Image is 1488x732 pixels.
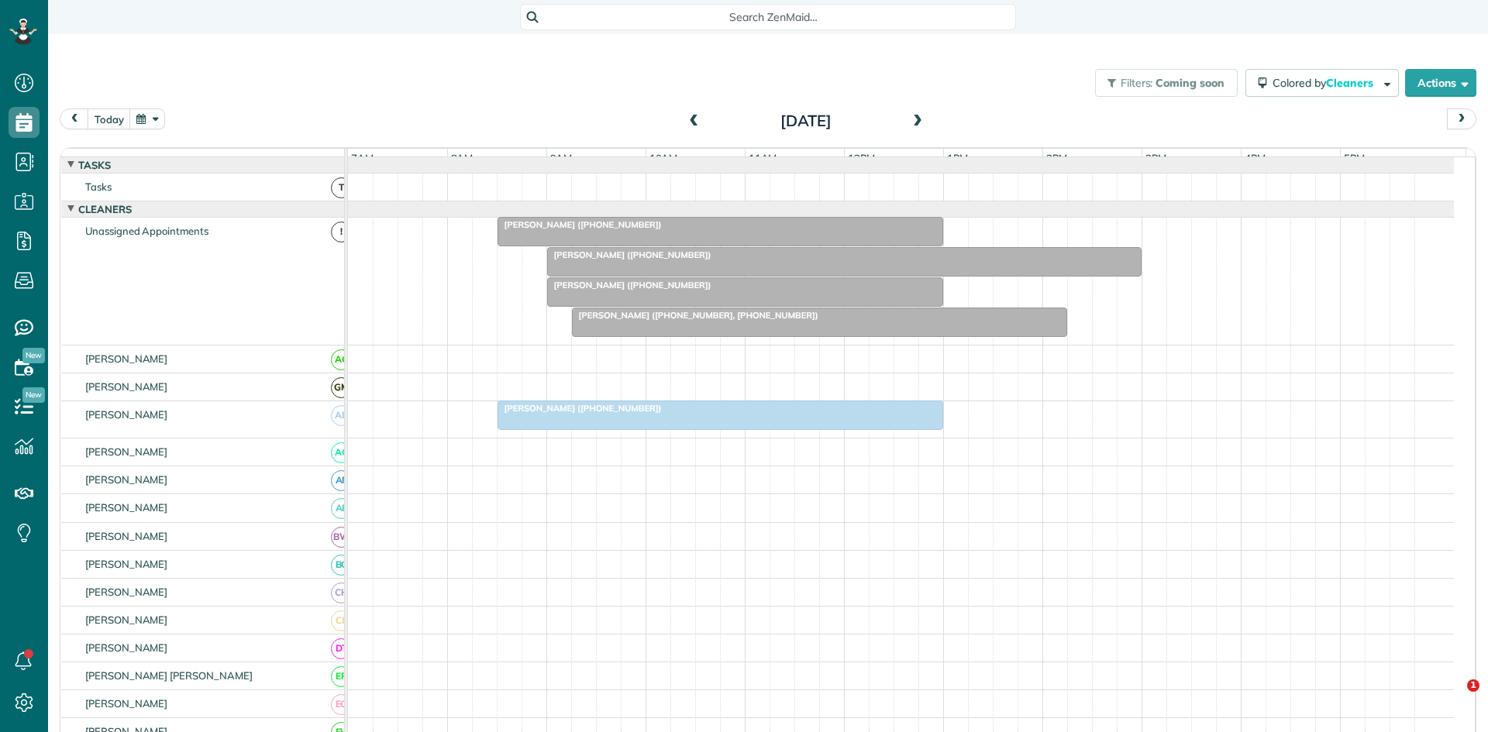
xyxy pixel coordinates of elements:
[1273,76,1379,90] span: Colored by
[75,159,114,171] span: Tasks
[746,152,780,164] span: 11am
[331,377,352,398] span: GM
[1435,679,1472,717] iframe: Intercom live chat
[82,445,171,458] span: [PERSON_NAME]
[331,527,352,548] span: BW
[1242,152,1269,164] span: 4pm
[331,405,352,426] span: AB
[82,225,212,237] span: Unassigned Appointments
[1467,679,1479,692] span: 1
[845,152,878,164] span: 12pm
[571,310,819,321] span: [PERSON_NAME] ([PHONE_NUMBER], [PHONE_NUMBER])
[331,638,352,659] span: DT
[1156,76,1225,90] span: Coming soon
[331,498,352,519] span: AF
[82,180,115,193] span: Tasks
[82,697,171,710] span: [PERSON_NAME]
[1245,69,1399,97] button: Colored byCleaners
[82,352,171,365] span: [PERSON_NAME]
[331,349,352,370] span: AC
[22,348,45,363] span: New
[75,203,135,215] span: Cleaners
[331,222,352,242] span: !
[546,249,712,260] span: [PERSON_NAME] ([PHONE_NUMBER])
[1142,152,1169,164] span: 3pm
[944,152,971,164] span: 1pm
[82,380,171,393] span: [PERSON_NAME]
[448,152,477,164] span: 8am
[22,387,45,403] span: New
[547,152,576,164] span: 9am
[331,442,352,463] span: AC
[1447,108,1476,129] button: next
[497,403,663,414] span: [PERSON_NAME] ([PHONE_NUMBER])
[331,583,352,603] span: CH
[1121,76,1153,90] span: Filters:
[348,152,377,164] span: 7am
[82,613,171,626] span: [PERSON_NAME]
[1405,69,1476,97] button: Actions
[1326,76,1376,90] span: Cleaners
[646,152,681,164] span: 10am
[88,108,131,129] button: today
[82,641,171,654] span: [PERSON_NAME]
[82,530,171,542] span: [PERSON_NAME]
[497,219,663,230] span: [PERSON_NAME] ([PHONE_NUMBER])
[331,177,352,198] span: T
[546,280,712,290] span: [PERSON_NAME] ([PHONE_NUMBER])
[331,470,352,491] span: AF
[82,408,171,421] span: [PERSON_NAME]
[331,555,352,576] span: BC
[1043,152,1070,164] span: 2pm
[331,610,352,631] span: CL
[82,669,256,682] span: [PERSON_NAME] [PERSON_NAME]
[331,666,352,687] span: EP
[82,501,171,514] span: [PERSON_NAME]
[331,694,352,715] span: EG
[82,586,171,598] span: [PERSON_NAME]
[82,473,171,486] span: [PERSON_NAME]
[82,558,171,570] span: [PERSON_NAME]
[709,112,903,129] h2: [DATE]
[60,108,89,129] button: prev
[1341,152,1368,164] span: 5pm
